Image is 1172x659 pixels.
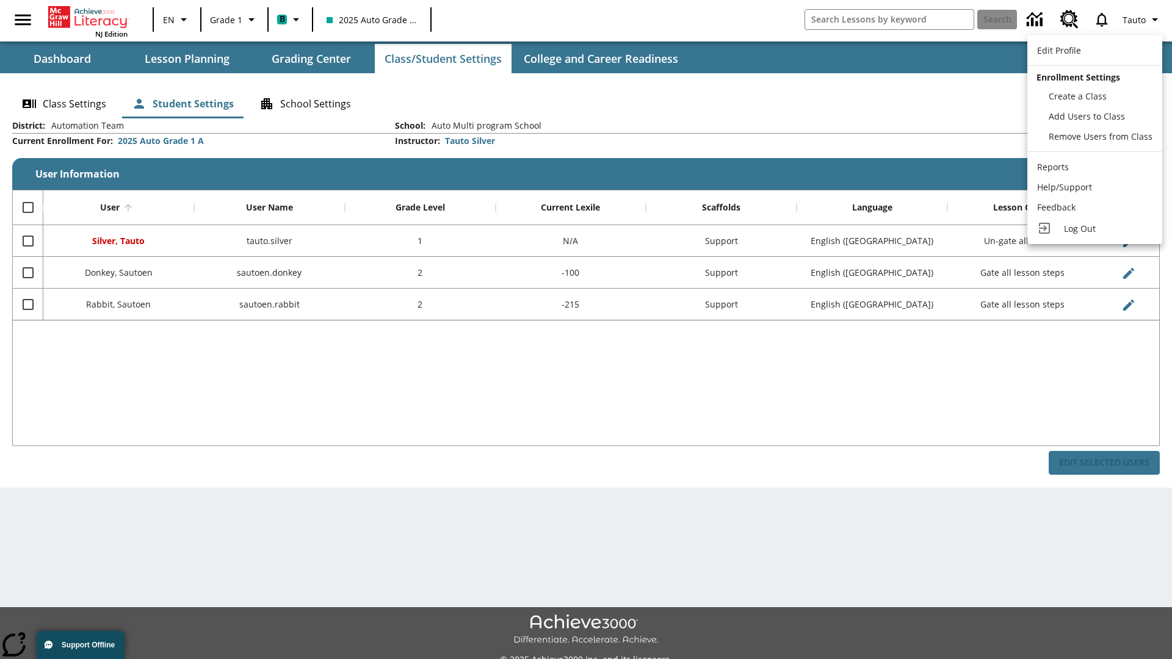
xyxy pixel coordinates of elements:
[1037,161,1069,173] span: Reports
[1049,90,1107,102] span: Create a Class
[1037,45,1081,56] span: Edit Profile
[1049,131,1152,142] span: Remove Users from Class
[1036,71,1120,83] span: Enrollment Settings
[1037,201,1076,213] span: Feedback
[1049,110,1125,122] span: Add Users to Class
[1064,223,1096,234] span: Log Out
[1037,181,1092,193] span: Help/Support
